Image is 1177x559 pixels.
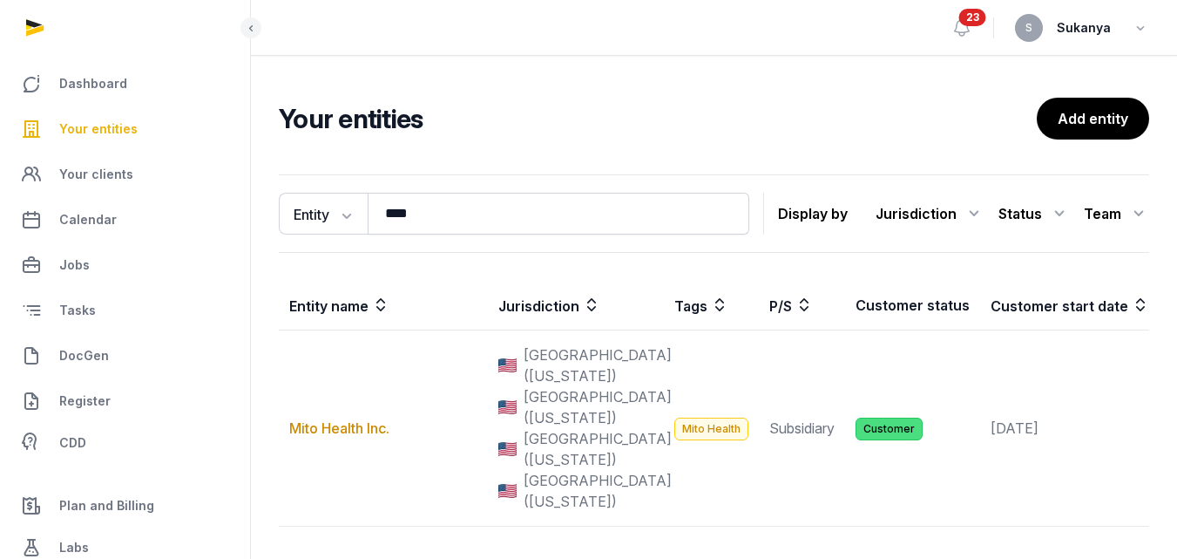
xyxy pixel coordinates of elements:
[14,199,236,241] a: Calendar
[279,193,368,235] button: Entity
[279,103,1037,134] h2: Your entities
[14,153,236,195] a: Your clients
[289,419,389,437] a: Mito Health Inc.
[1037,98,1149,140] a: Add entity
[14,380,236,422] a: Register
[759,331,845,527] td: Subsidiary
[14,426,236,460] a: CDD
[524,386,672,428] span: [GEOGRAPHIC_DATA] ([US_STATE])
[674,418,748,440] span: Mito Health
[980,281,1160,331] th: Customer start date
[59,73,127,94] span: Dashboard
[14,485,236,527] a: Plan and Billing
[524,344,672,386] span: [GEOGRAPHIC_DATA] ([US_STATE])
[759,281,845,331] th: P/S
[998,200,1070,228] div: Status
[14,108,236,150] a: Your entities
[59,300,96,321] span: Tasks
[59,345,109,366] span: DocGen
[59,164,133,185] span: Your clients
[59,391,111,412] span: Register
[1084,200,1149,228] div: Team
[14,63,236,105] a: Dashboard
[1057,17,1111,38] span: Sukanya
[1025,23,1032,33] span: S
[876,200,984,228] div: Jurisdiction
[59,495,154,516] span: Plan and Billing
[59,119,138,140] span: Your entities
[279,281,488,331] th: Entity name
[14,244,236,286] a: Jobs
[14,335,236,377] a: DocGen
[59,255,90,276] span: Jobs
[59,433,86,453] span: CDD
[524,470,672,512] span: [GEOGRAPHIC_DATA] ([US_STATE])
[778,200,848,228] p: Display by
[59,209,117,230] span: Calendar
[845,281,980,331] th: Customer status
[1015,14,1043,42] button: S
[524,428,672,470] span: [GEOGRAPHIC_DATA] ([US_STATE])
[488,281,664,331] th: Jurisdiction
[856,418,923,440] span: Customer
[980,331,1160,527] td: [DATE]
[664,281,759,331] th: Tags
[14,290,236,331] a: Tasks
[959,9,986,26] span: 23
[59,537,89,558] span: Labs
